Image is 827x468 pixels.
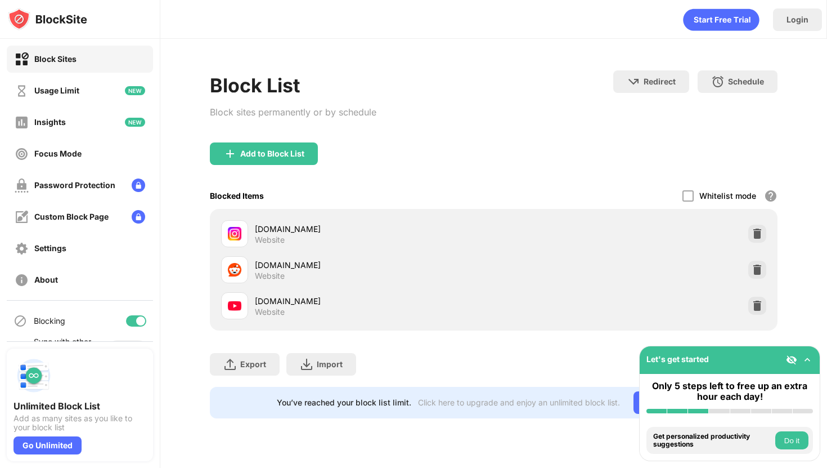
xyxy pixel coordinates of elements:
[255,295,493,307] div: [DOMAIN_NAME]
[210,70,376,101] div: Block List
[15,242,29,256] img: settings-off.svg
[132,210,145,224] img: lock-menu.svg
[228,263,241,277] img: favicons
[210,190,264,202] div: Blocked Items
[683,8,759,31] div: animation
[317,358,343,371] div: Import
[644,75,676,88] div: Redirect
[34,211,109,223] div: Custom Block Page
[15,115,29,130] img: insights-off.svg
[125,86,145,95] img: new-icon.svg
[34,242,66,255] div: Settings
[15,84,29,98] img: time-usage-off.svg
[646,381,813,402] div: Only 5 steps left to free up an extra hour each day!
[255,307,285,317] div: Website
[15,210,29,224] img: customize-block-page-off.svg
[8,8,87,30] img: logo-blocksite.svg
[786,354,797,366] img: eye-not-visible.svg
[277,396,411,409] div: You’ve reached your block list limit.
[15,179,29,193] img: password-protection-off.svg
[34,84,79,97] div: Usage Limit
[34,274,58,286] div: About
[132,179,145,192] img: lock-menu.svg
[15,147,29,161] img: focus-off.svg
[775,431,808,449] button: Do it
[34,179,115,191] div: Password Protection
[228,227,241,240] img: favicons
[14,436,82,454] div: Go Unlimited
[34,315,65,327] div: Blocking
[240,149,304,158] div: Add to Block List
[228,299,241,313] img: favicons
[255,235,285,245] div: Website
[34,53,77,65] div: Block Sites
[34,336,92,361] div: Sync with other devices
[14,400,146,412] div: Unlimited Block List
[34,116,66,128] div: Insights
[15,273,29,287] img: about-off.svg
[14,414,146,432] div: Add as many sites as you like to your block list
[255,259,493,271] div: [DOMAIN_NAME]
[240,358,266,371] div: Export
[255,223,493,235] div: [DOMAIN_NAME]
[14,355,54,396] img: push-block-list.svg
[646,353,709,366] div: Let's get started
[255,271,285,281] div: Website
[728,75,764,88] div: Schedule
[786,14,808,26] div: Login
[34,148,82,160] div: Focus Mode
[699,190,756,202] div: Whitelist mode
[418,396,620,409] div: Click here to upgrade and enjoy an unlimited block list.
[802,354,813,366] img: omni-setup-toggle.svg
[15,52,29,66] img: block-on.svg
[653,433,772,449] div: Get personalized productivity suggestions
[210,105,376,120] div: Block sites permanently or by schedule
[14,314,27,328] img: blocking-icon.svg
[125,118,145,127] img: new-icon.svg
[633,391,711,414] div: Go Unlimited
